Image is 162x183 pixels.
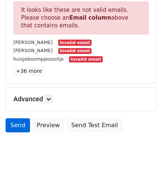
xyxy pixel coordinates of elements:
small: [PERSON_NAME] [13,40,53,45]
a: Send Test Email [66,118,123,132]
a: +36 more [13,67,44,76]
strong: Email column [69,14,111,21]
small: Invalid email [69,56,102,62]
small: Invalid email [58,48,92,54]
h5: Advanced [13,95,149,103]
small: [PERSON_NAME] [13,48,53,53]
small: Invalid email [58,40,92,46]
a: Preview [32,118,65,132]
small: huisjeboompjezooitje [13,56,64,62]
iframe: Chat Widget [125,148,162,183]
a: Send [6,118,30,132]
p: It looks like these are not valid emails. Please choose an above that contains emails. [13,1,149,34]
